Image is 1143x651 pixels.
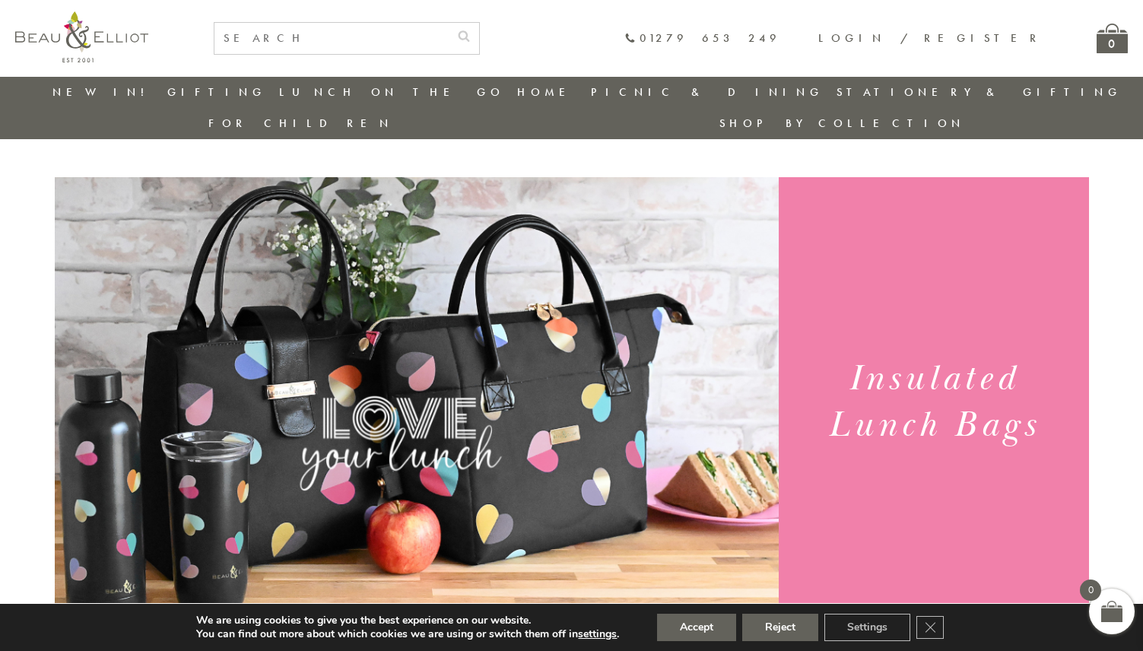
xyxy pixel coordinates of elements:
[279,84,504,100] a: Lunch On The Go
[15,11,148,62] img: logo
[55,177,779,634] img: Emily Heart Set
[818,30,1043,46] a: Login / Register
[214,23,449,54] input: SEARCH
[517,84,578,100] a: Home
[657,614,736,641] button: Accept
[578,627,617,641] button: settings
[591,84,824,100] a: Picnic & Dining
[167,84,266,100] a: Gifting
[742,614,818,641] button: Reject
[1097,24,1128,53] a: 0
[196,627,619,641] p: You can find out more about which cookies we are using or switch them off in .
[837,84,1122,100] a: Stationery & Gifting
[719,116,965,131] a: Shop by collection
[1080,580,1101,601] span: 0
[916,616,944,639] button: Close GDPR Cookie Banner
[824,614,910,641] button: Settings
[208,116,393,131] a: For Children
[52,84,154,100] a: New in!
[624,32,780,45] a: 01279 653 249
[196,614,619,627] p: We are using cookies to give you the best experience on our website.
[797,356,1070,449] h1: Insulated Lunch Bags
